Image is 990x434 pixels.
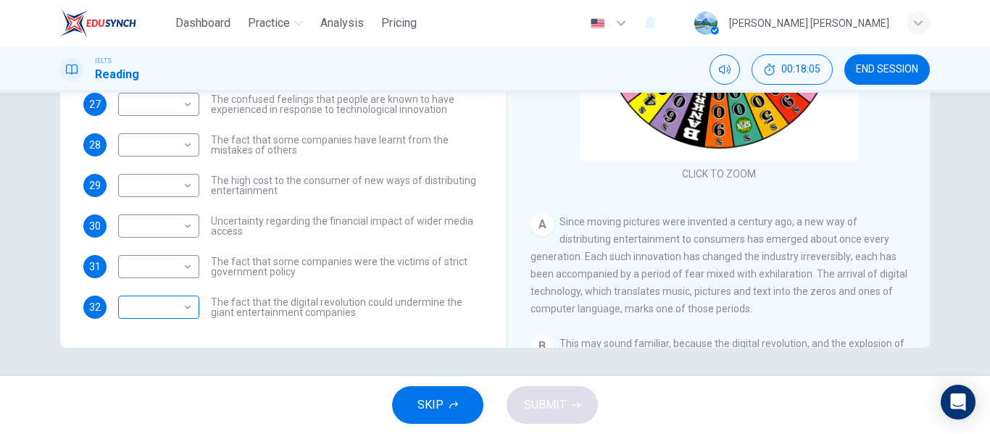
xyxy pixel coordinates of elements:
span: The fact that some companies were the victims of strict government policy [211,256,483,277]
span: END SESSION [856,64,918,75]
button: Practice [242,10,309,36]
span: Pricing [381,14,417,32]
span: The fact that the digital revolution could undermine the giant entertainment companies [211,297,483,317]
span: Dashboard [175,14,230,32]
div: Open Intercom Messenger [941,385,976,420]
span: Practice [248,14,290,32]
img: en [588,18,607,29]
button: SKIP [392,386,483,424]
h1: Reading [95,66,139,83]
div: Hide [752,54,833,85]
span: SKIP [417,395,444,415]
img: Profile picture [694,12,717,35]
span: 29 [89,180,101,191]
div: B [531,335,554,358]
img: EduSynch logo [60,9,136,38]
div: Mute [710,54,740,85]
span: IELTS [95,56,112,66]
button: 00:18:05 [752,54,833,85]
span: 32 [89,302,101,312]
span: The high cost to the consumer of new ways of distributing entertainment [211,175,483,196]
span: 00:18:05 [781,64,820,75]
button: Dashboard [170,10,236,36]
span: Uncertainty regarding the financial impact of wider media access [211,216,483,236]
span: The fact that some companies have learnt from the mistakes of others [211,135,483,155]
div: [PERSON_NAME] [PERSON_NAME] [729,14,889,32]
span: 28 [89,140,101,150]
span: Analysis [320,14,364,32]
span: 27 [89,99,101,109]
span: Since moving pictures were invented a century ago, a new way of distributing entertainment to con... [531,216,907,314]
span: 31 [89,262,101,272]
button: Pricing [375,10,423,36]
div: A [531,213,554,236]
button: Analysis [315,10,370,36]
a: EduSynch logo [60,9,170,38]
button: END SESSION [844,54,930,85]
span: The confused feelings that people are known to have experienced in response to technological inno... [211,94,483,114]
span: 30 [89,221,101,231]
